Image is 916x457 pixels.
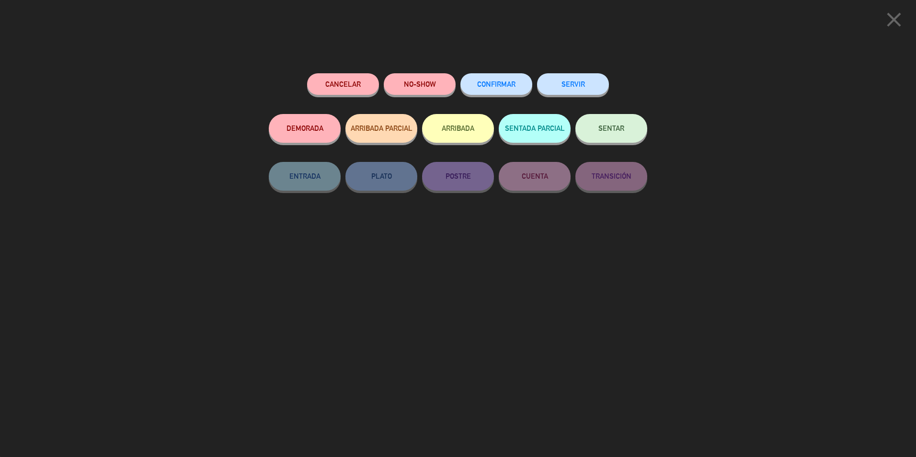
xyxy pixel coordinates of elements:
button: PLATO [345,162,417,191]
button: close [879,7,909,35]
button: SENTADA PARCIAL [499,114,571,143]
span: ARRIBADA PARCIAL [351,124,412,132]
button: TRANSICIÓN [575,162,647,191]
button: SERVIR [537,73,609,95]
button: NO-SHOW [384,73,456,95]
button: POSTRE [422,162,494,191]
button: CUENTA [499,162,571,191]
span: CONFIRMAR [477,80,515,88]
button: CONFIRMAR [460,73,532,95]
button: ARRIBADA [422,114,494,143]
button: DEMORADA [269,114,341,143]
button: ARRIBADA PARCIAL [345,114,417,143]
span: SENTAR [598,124,624,132]
button: Cancelar [307,73,379,95]
i: close [882,8,906,32]
button: ENTRADA [269,162,341,191]
button: SENTAR [575,114,647,143]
